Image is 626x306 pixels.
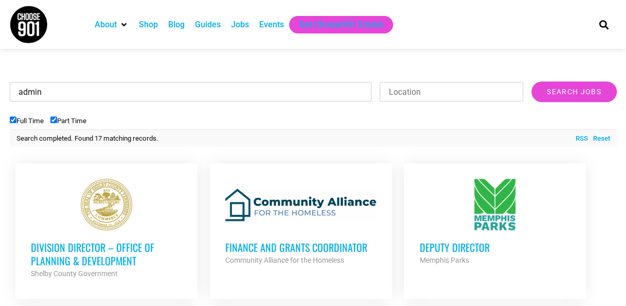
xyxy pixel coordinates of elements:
h3: Finance and Grants Coordinator [225,241,377,254]
div: Search [595,16,612,33]
input: Keywords [10,82,372,101]
a: Finance and Grants Coordinator Community Alliance for the Homeless [210,163,392,282]
input: Search Jobs [531,81,616,102]
a: Shop [139,19,158,31]
h3: Deputy Director [419,241,570,254]
a: Get Choose901 Emails [299,19,383,31]
label: Full Time [10,117,44,125]
input: Location [380,82,523,101]
span: Search completed. Found 17 matching records. [16,134,158,142]
a: Events [259,19,284,31]
a: Reset [587,133,610,144]
a: Blog [168,19,185,31]
label: Part Time [50,117,86,125]
div: About [90,16,134,33]
a: About [95,19,117,31]
a: RSS [570,133,587,144]
a: Division Director – Office of Planning & Development Shelby County Government [15,163,198,295]
h3: Division Director – Office of Planning & Development [31,241,182,267]
a: Guides [195,19,221,31]
strong: Shelby County Government [31,269,118,278]
input: Part Time [50,116,57,123]
input: Full Time [10,116,16,123]
strong: Community Alliance for the Homeless [225,256,344,264]
nav: Main nav [90,16,581,33]
a: Deputy Director Memphis Parks [404,163,586,282]
strong: Memphis Parks [419,256,469,264]
a: Jobs [231,19,249,31]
